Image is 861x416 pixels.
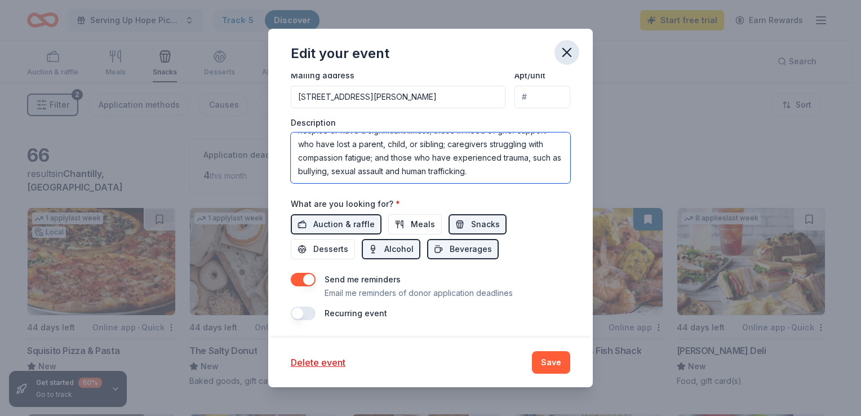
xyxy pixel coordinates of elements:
span: Snacks [471,218,500,231]
p: Email me reminders of donor application deadlines [325,286,513,300]
textarea: Proceeds go towards supporting our mission to serve vulnerable children, their families, and care... [291,132,570,183]
label: Apt/unit [514,70,545,81]
button: Save [532,351,570,374]
button: Auction & raffle [291,214,381,234]
button: Beverages [427,239,499,259]
input: # [514,86,570,108]
span: Desserts [313,242,348,256]
input: Enter a US address [291,86,505,108]
label: Description [291,117,336,129]
button: Meals [388,214,442,234]
span: Auction & raffle [313,218,375,231]
label: What are you looking for? [291,198,400,210]
button: Delete event [291,356,345,369]
button: Desserts [291,239,355,259]
label: Recurring event [325,308,387,318]
button: Snacks [449,214,507,234]
div: Edit your event [291,45,389,63]
span: Beverages [450,242,492,256]
span: Meals [411,218,435,231]
label: Send me reminders [325,275,401,284]
label: Mailing address [291,70,354,81]
button: Alcohol [362,239,420,259]
span: Alcohol [384,242,414,256]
